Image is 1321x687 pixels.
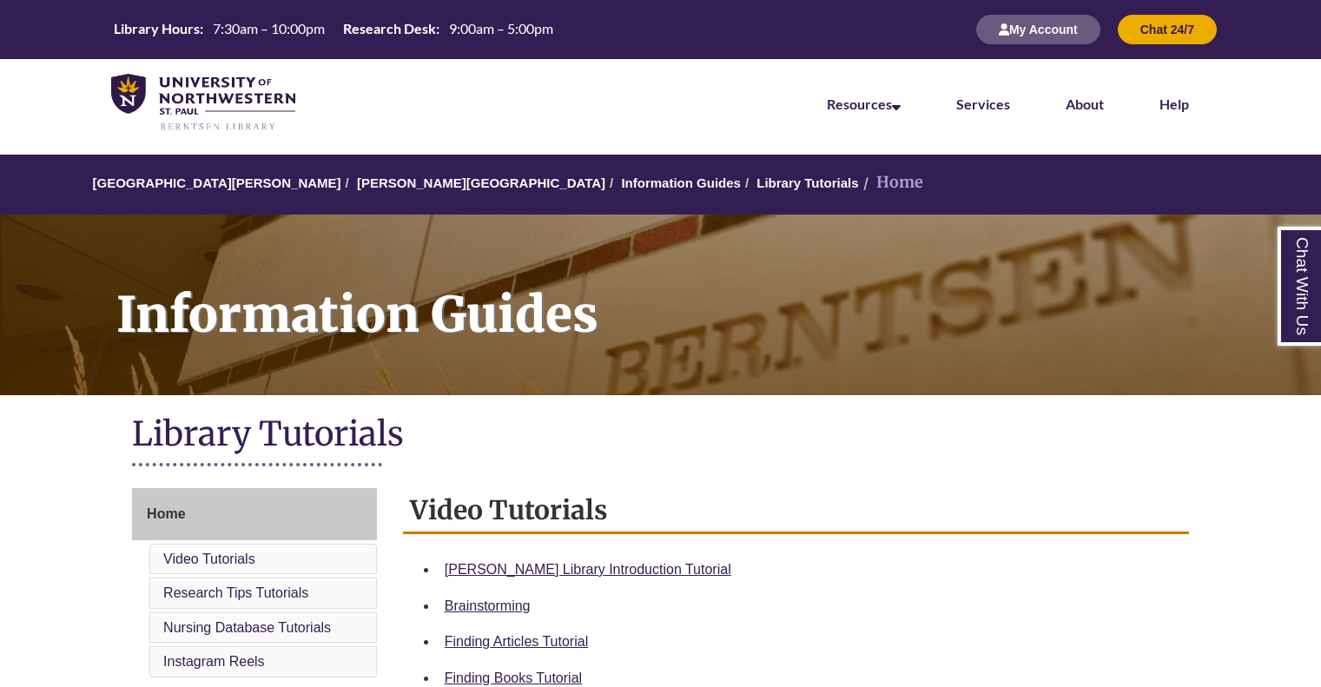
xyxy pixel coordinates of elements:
[107,19,206,38] th: Library Hours:
[111,74,295,132] img: UNWSP Library Logo
[163,654,265,669] a: Instagram Reels
[147,506,185,521] span: Home
[445,598,531,613] a: Brainstorming
[163,552,255,566] a: Video Tutorials
[445,634,588,649] a: Finding Articles Tutorial
[956,96,1010,112] a: Services
[132,488,377,681] div: Guide Page Menu
[621,175,741,190] a: Information Guides
[357,175,605,190] a: [PERSON_NAME][GEOGRAPHIC_DATA]
[163,585,308,600] a: Research Tips Tutorials
[859,170,923,195] li: Home
[976,15,1100,44] button: My Account
[1159,96,1189,112] a: Help
[107,19,560,40] a: Hours Today
[976,22,1100,36] a: My Account
[132,488,377,540] a: Home
[756,175,858,190] a: Library Tutorials
[163,620,331,635] a: Nursing Database Tutorials
[97,215,1321,373] h1: Information Guides
[336,19,442,38] th: Research Desk:
[403,488,1189,534] h2: Video Tutorials
[213,20,325,36] span: 7:30am – 10:00pm
[1118,22,1217,36] a: Chat 24/7
[92,175,340,190] a: [GEOGRAPHIC_DATA][PERSON_NAME]
[1066,96,1104,112] a: About
[445,670,582,685] a: Finding Books Tutorial
[132,413,1189,459] h1: Library Tutorials
[449,20,553,36] span: 9:00am – 5:00pm
[1118,15,1217,44] button: Chat 24/7
[827,96,901,112] a: Resources
[445,562,731,577] a: [PERSON_NAME] Library Introduction Tutorial
[107,19,560,38] table: Hours Today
